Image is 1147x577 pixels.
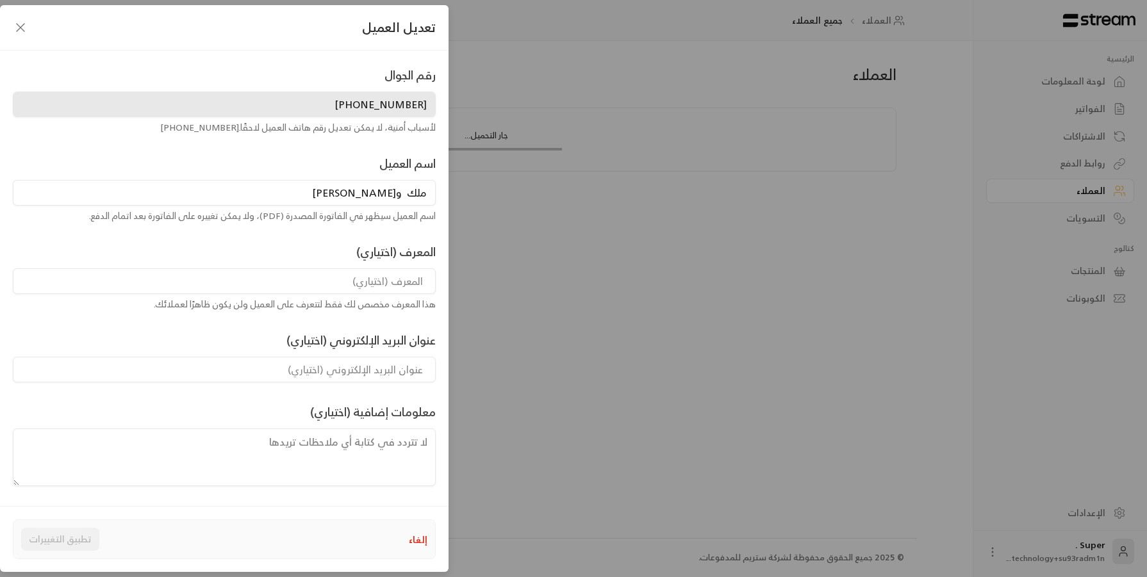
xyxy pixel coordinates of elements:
input: عنوان البريد الإلكتروني (اختياري) [13,357,436,382]
input: رقم الجوال [13,92,436,117]
label: المعرف (اختياري) [356,243,436,261]
label: عنوان البريد الإلكتروني (اختياري) [286,331,436,349]
label: معلومات إضافية (اختياري) [310,403,436,421]
input: اسم العميل [13,180,436,206]
label: اسم العميل [379,154,436,172]
label: رقم الجوال [384,66,436,84]
span: تعديل العميل [362,18,436,37]
div: اسم العميل سيظهر في الفاتورة المصدرة (PDF)، ولا يمكن تغييره على الفاتورة بعد اتمام الدفع. [13,209,436,222]
div: هذا المعرف مخصص لك فقط لتتعرف على العميل ولن يكون ظاهرًا لعملائك. [13,298,436,311]
input: المعرف (اختياري) [13,268,436,294]
button: إلغاء [409,533,427,546]
div: لأسباب أمنية، لا يمكن تعديل رقم هاتف العميل لاحقًا. [PHONE_NUMBER] [13,121,436,134]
